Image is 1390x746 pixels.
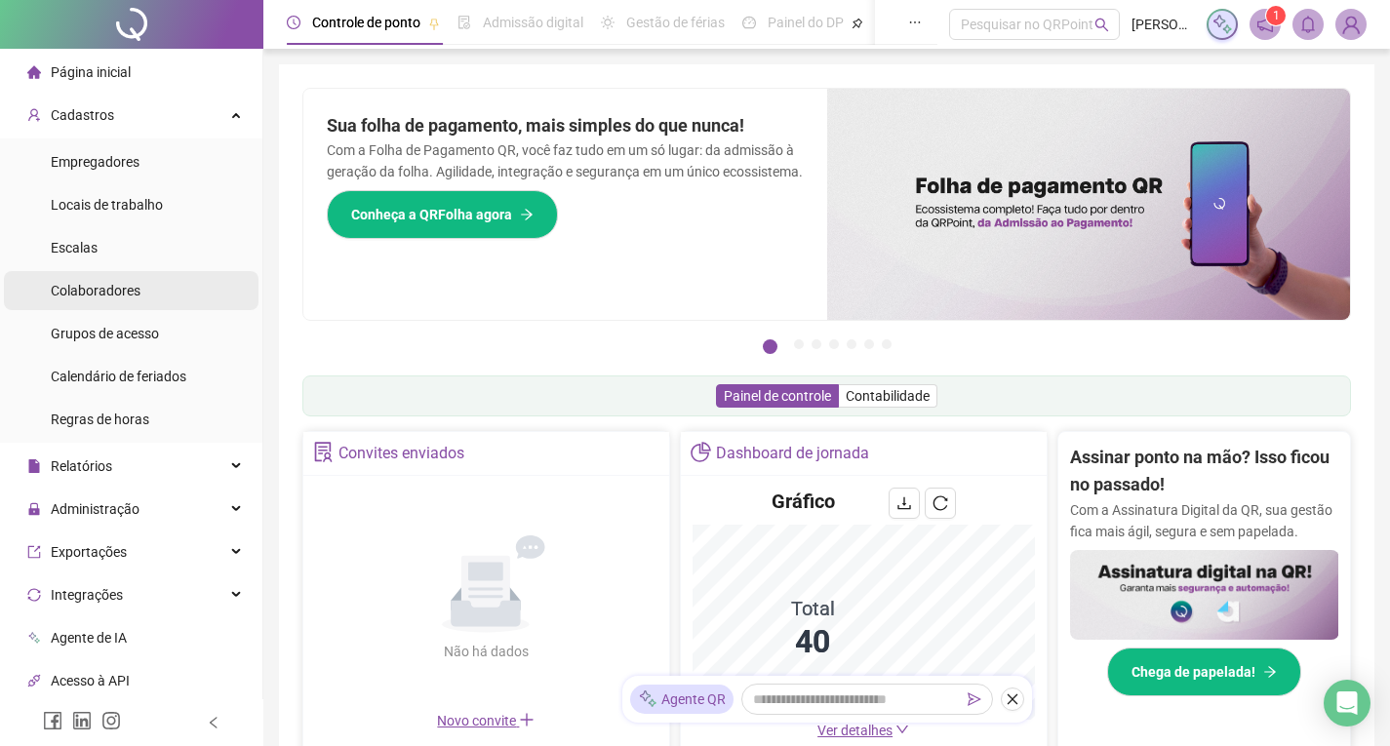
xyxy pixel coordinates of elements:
span: Painel de controle [724,388,831,404]
h2: Sua folha de pagamento, mais simples do que nunca! [327,112,804,139]
button: 1 [763,339,777,354]
span: sync [27,588,41,602]
span: 1 [1273,9,1280,22]
span: pie-chart [691,442,711,462]
span: Exportações [51,544,127,560]
button: 5 [847,339,856,349]
span: Relatórios [51,458,112,474]
div: Convites enviados [338,437,464,470]
span: arrow-right [1263,665,1277,679]
img: 59486 [1336,10,1366,39]
span: dashboard [742,16,756,29]
span: Chega de papelada! [1132,661,1255,683]
span: left [207,716,220,729]
h2: Assinar ponto na mão? Isso ficou no passado! [1070,444,1339,499]
h4: Gráfico [772,488,835,515]
div: Não há dados [396,641,576,662]
button: 7 [882,339,892,349]
div: Open Intercom Messenger [1324,680,1370,726]
button: 6 [864,339,874,349]
span: api [27,674,41,687]
span: Colaboradores [51,283,140,298]
button: 3 [812,339,821,349]
span: clock-circle [287,16,300,29]
span: Novo convite [437,713,535,728]
span: Ver detalhes [817,723,893,738]
p: Com a Assinatura Digital da QR, sua gestão fica mais ágil, segura e sem papelada. [1070,499,1339,542]
span: Admissão digital [483,15,583,30]
span: pushpin [852,18,863,29]
span: Conheça a QRFolha agora [351,204,512,225]
span: down [895,723,909,736]
span: file-done [457,16,471,29]
span: instagram [101,711,121,730]
span: Empregadores [51,154,139,170]
span: notification [1256,16,1274,33]
img: sparkle-icon.fc2bf0ac1784a2077858766a79e2daf3.svg [1211,14,1233,35]
span: ellipsis [908,16,922,29]
span: user-add [27,108,41,122]
span: Agente de IA [51,630,127,646]
span: Cadastros [51,107,114,123]
span: pushpin [428,18,440,29]
span: plus [519,712,535,727]
span: home [27,65,41,79]
button: 2 [794,339,804,349]
span: close [1006,692,1019,706]
img: banner%2F8d14a306-6205-4263-8e5b-06e9a85ad873.png [827,89,1351,320]
img: banner%2F02c71560-61a6-44d4-94b9-c8ab97240462.png [1070,550,1339,640]
div: Agente QR [630,685,734,714]
span: send [968,692,981,706]
span: download [896,495,912,511]
span: sun [601,16,615,29]
button: 4 [829,339,839,349]
sup: 1 [1266,6,1286,25]
span: Acesso à API [51,673,130,688]
span: Grupos de acesso [51,326,159,341]
span: export [27,545,41,559]
span: Painel do DP [768,15,844,30]
p: Com a Folha de Pagamento QR, você faz tudo em um só lugar: da admissão à geração da folha. Agilid... [327,139,804,182]
span: bell [1299,16,1317,33]
span: Escalas [51,240,98,255]
span: file [27,459,41,473]
span: Página inicial [51,64,131,80]
span: Regras de horas [51,412,149,427]
span: solution [313,442,334,462]
span: Contabilidade [846,388,930,404]
span: search [1094,18,1109,32]
button: Chega de papelada! [1107,648,1301,696]
span: lock [27,502,41,516]
span: [PERSON_NAME] [1132,14,1195,35]
span: Locais de trabalho [51,197,163,213]
span: reload [933,495,948,511]
div: Dashboard de jornada [716,437,869,470]
span: Administração [51,501,139,517]
span: facebook [43,711,62,730]
span: Gestão de férias [626,15,725,30]
a: Ver detalhes down [817,723,909,738]
img: sparkle-icon.fc2bf0ac1784a2077858766a79e2daf3.svg [638,689,657,710]
span: arrow-right [520,208,534,221]
span: Controle de ponto [312,15,420,30]
span: Integrações [51,587,123,603]
button: Conheça a QRFolha agora [327,190,558,239]
span: Calendário de feriados [51,369,186,384]
span: linkedin [72,711,92,730]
